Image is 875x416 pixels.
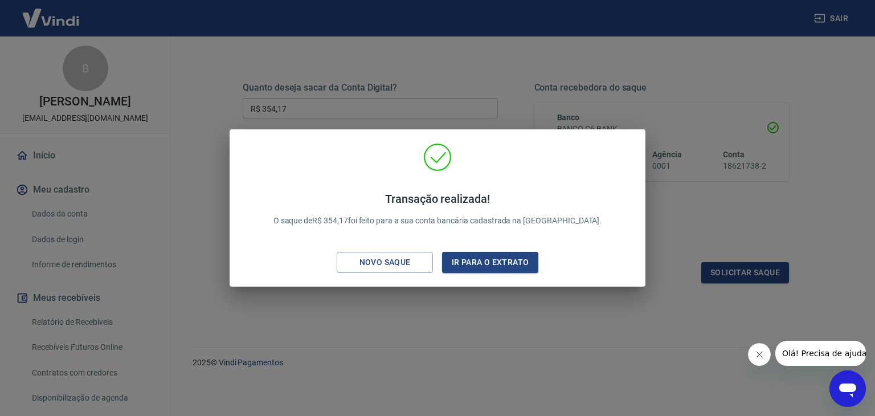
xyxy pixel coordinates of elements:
button: Ir para o extrato [442,252,538,273]
button: Novo saque [337,252,433,273]
iframe: Botão para abrir a janela de mensagens [829,370,866,407]
div: Novo saque [346,255,424,270]
span: Olá! Precisa de ajuda? [7,8,96,17]
h4: Transação realizada! [273,192,602,206]
iframe: Mensagem da empresa [775,341,866,366]
p: O saque de R$ 354,17 foi feito para a sua conta bancária cadastrada na [GEOGRAPHIC_DATA]. [273,192,602,227]
iframe: Fechar mensagem [748,343,771,366]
